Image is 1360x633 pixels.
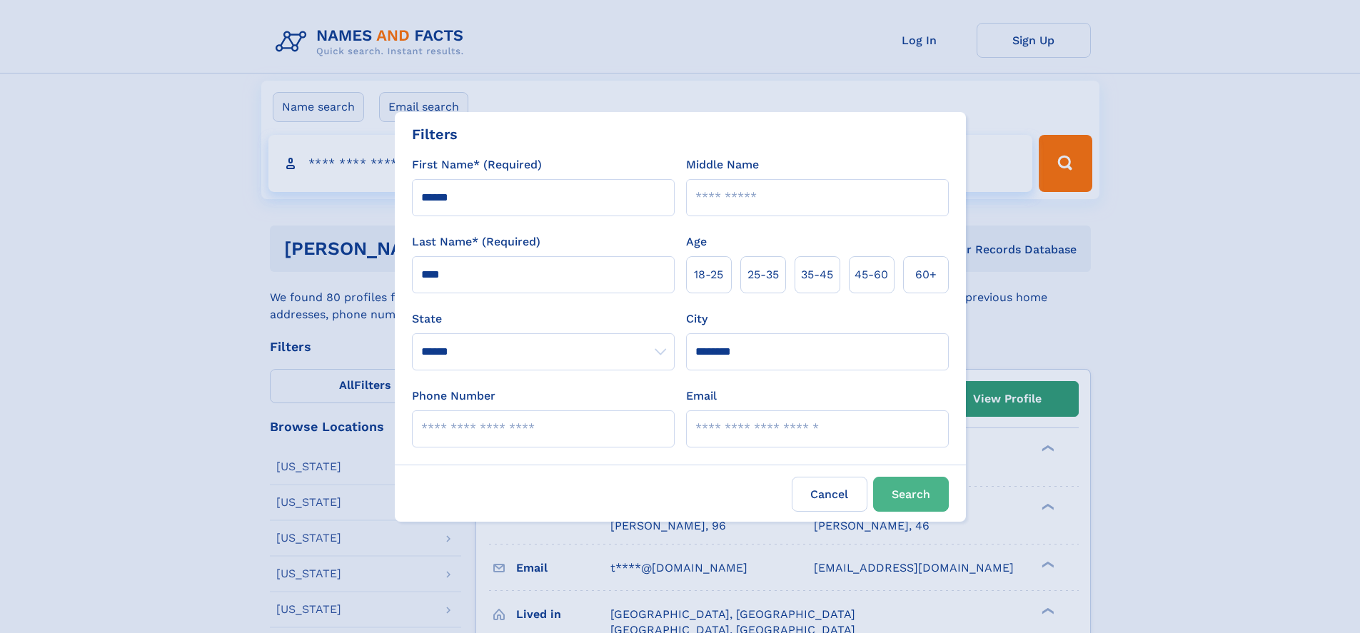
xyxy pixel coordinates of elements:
[792,477,867,512] label: Cancel
[915,266,937,283] span: 60+
[873,477,949,512] button: Search
[747,266,779,283] span: 25‑35
[694,266,723,283] span: 18‑25
[686,156,759,173] label: Middle Name
[412,310,675,328] label: State
[686,388,717,405] label: Email
[686,310,707,328] label: City
[412,388,495,405] label: Phone Number
[412,156,542,173] label: First Name* (Required)
[801,266,833,283] span: 35‑45
[412,233,540,250] label: Last Name* (Required)
[855,266,888,283] span: 45‑60
[686,233,707,250] label: Age
[412,123,458,145] div: Filters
